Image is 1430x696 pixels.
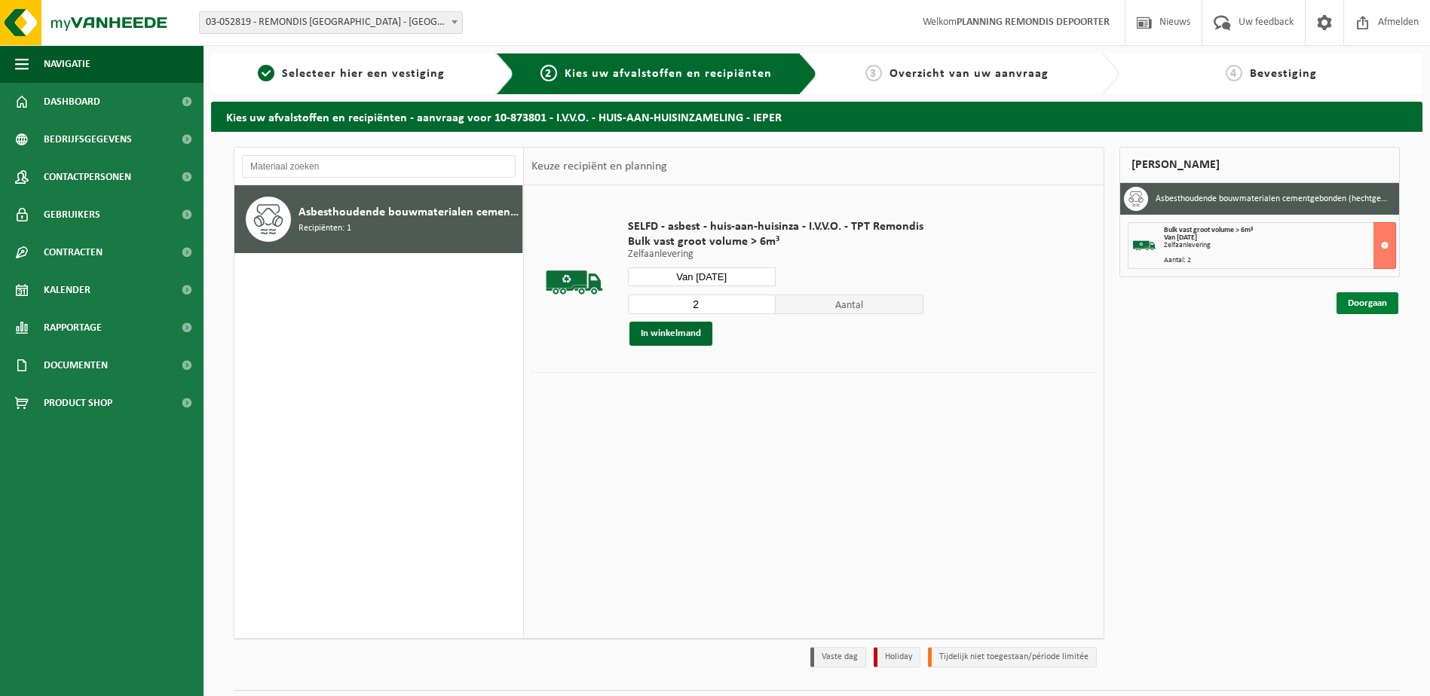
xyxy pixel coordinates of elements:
div: Aantal: 2 [1164,257,1395,264]
span: Contracten [44,234,103,271]
div: Zelfaanlevering [1164,242,1395,249]
li: Holiday [874,647,920,667]
span: Bedrijfsgegevens [44,121,132,158]
li: Tijdelijk niet toegestaan/période limitée [928,647,1097,667]
span: Bulk vast groot volume > 6m³ [628,234,923,249]
span: 2 [540,65,557,81]
button: Asbesthoudende bouwmaterialen cementgebonden (hechtgebonden) Recipiënten: 1 [234,185,523,253]
span: Selecteer hier een vestiging [282,68,445,80]
input: Materiaal zoeken [242,155,516,178]
span: Navigatie [44,45,90,83]
span: 03-052819 - REMONDIS WEST-VLAANDEREN - OOSTENDE [200,12,462,33]
button: In winkelmand [629,322,712,346]
input: Selecteer datum [628,267,776,286]
span: SELFD - asbest - huis-aan-huisinza - I.V.V.O. - TPT Remondis [628,219,923,234]
p: Zelfaanlevering [628,249,923,260]
span: Asbesthoudende bouwmaterialen cementgebonden (hechtgebonden) [299,203,519,221]
span: 3 [865,65,882,81]
span: Bulk vast groot volume > 6m³ [1164,226,1253,234]
span: Product Shop [44,384,112,422]
strong: Van [DATE] [1164,234,1197,242]
li: Vaste dag [810,647,866,667]
span: Documenten [44,346,108,384]
span: Overzicht van uw aanvraag [890,68,1049,80]
span: 4 [1226,65,1242,81]
span: Gebruikers [44,196,100,234]
span: Aantal [776,295,923,314]
span: Rapportage [44,309,102,346]
h3: Asbesthoudende bouwmaterialen cementgebonden (hechtgebonden) [1156,187,1388,211]
strong: PLANNING REMONDIS DEPOORTER [957,17,1110,28]
span: Bevestiging [1250,68,1317,80]
span: 03-052819 - REMONDIS WEST-VLAANDEREN - OOSTENDE [199,11,463,34]
span: Contactpersonen [44,158,131,196]
span: Kalender [44,271,90,309]
div: Keuze recipiënt en planning [524,148,675,185]
h2: Kies uw afvalstoffen en recipiënten - aanvraag voor 10-873801 - I.V.V.O. - HUIS-AAN-HUISINZAMELIN... [211,102,1422,131]
span: 1 [258,65,274,81]
span: Kies uw afvalstoffen en recipiënten [565,68,772,80]
a: Doorgaan [1337,292,1398,314]
div: [PERSON_NAME] [1119,147,1400,183]
a: 1Selecteer hier een vestiging [219,65,484,83]
span: Dashboard [44,83,100,121]
span: Recipiënten: 1 [299,221,351,236]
